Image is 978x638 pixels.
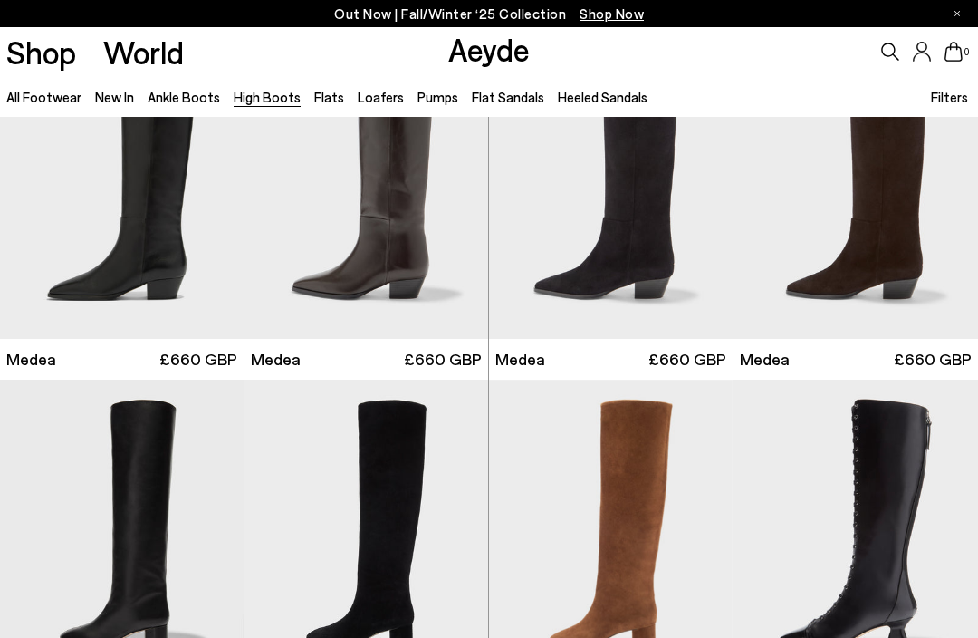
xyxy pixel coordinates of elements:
a: Medea £660 GBP [733,339,978,380]
a: Flats [314,89,344,105]
a: Medea £660 GBP [489,339,733,380]
span: £660 GBP [404,348,482,371]
img: Medea Suede Knee-High Boots [489,32,733,339]
a: New In [95,89,134,105]
span: Filters [931,89,968,105]
span: 0 [963,47,972,57]
a: Medea £660 GBP [244,339,488,380]
span: Medea [740,348,790,371]
a: Shop [6,36,76,68]
a: Pumps [417,89,458,105]
a: 0 [944,42,963,62]
a: High Boots [234,89,301,105]
img: Medea Knee-High Boots [244,32,488,339]
span: £660 GBP [648,348,726,371]
a: Ankle Boots [148,89,220,105]
span: Medea [251,348,301,371]
img: Medea Suede Knee-High Boots [733,32,978,339]
span: £660 GBP [894,348,972,371]
span: Medea [6,348,56,371]
a: All Footwear [6,89,81,105]
a: Heeled Sandals [558,89,647,105]
span: Medea [495,348,545,371]
a: World [103,36,184,68]
p: Out Now | Fall/Winter ‘25 Collection [334,3,644,25]
a: Loafers [358,89,404,105]
span: Navigate to /collections/new-in [580,5,644,22]
span: £660 GBP [159,348,237,371]
a: Flat Sandals [472,89,544,105]
a: Aeyde [448,30,530,68]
